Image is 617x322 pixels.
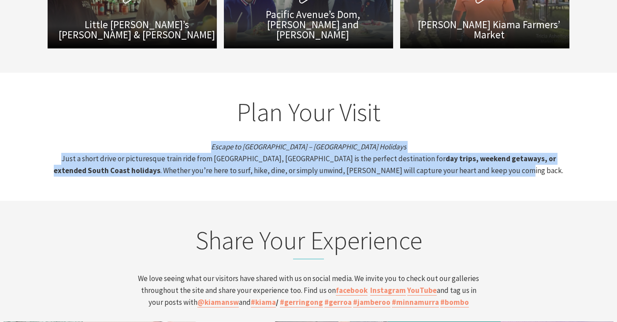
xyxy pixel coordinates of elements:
h2: Plan Your Visit [48,97,569,128]
p: Just a short drive or picturesque train ride from [GEOGRAPHIC_DATA], [GEOGRAPHIC_DATA] is the per... [48,141,569,177]
a: @kiamansw [197,297,239,307]
a: #jamberoo [353,297,390,307]
a: #bombo [440,297,469,307]
a: #gerringong [280,297,323,307]
h2: Share Your Experience [136,225,481,259]
a: #kiama [251,297,276,307]
strong: day trips, weekend getaways, or extended South Coast holidays [54,154,556,175]
strong: / [251,297,279,307]
span: Pacific Avenue’s Dom, [PERSON_NAME] and [PERSON_NAME] [233,9,393,40]
a: #minnamurra [392,297,439,307]
a: #gerroa [324,297,352,307]
span: We love seeing what our visitors have shared with us on social media. We invite you to check out ... [138,274,479,307]
a: Instagram [370,285,406,296]
span: [PERSON_NAME] Kiama Farmers’ Market [409,19,569,40]
a: facebook [336,285,368,296]
a: YouTube [407,285,437,296]
em: Escape to [GEOGRAPHIC_DATA] – [GEOGRAPHIC_DATA] Holidays [211,142,406,152]
span: Little [PERSON_NAME]’s [PERSON_NAME] & [PERSON_NAME] [56,19,217,40]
